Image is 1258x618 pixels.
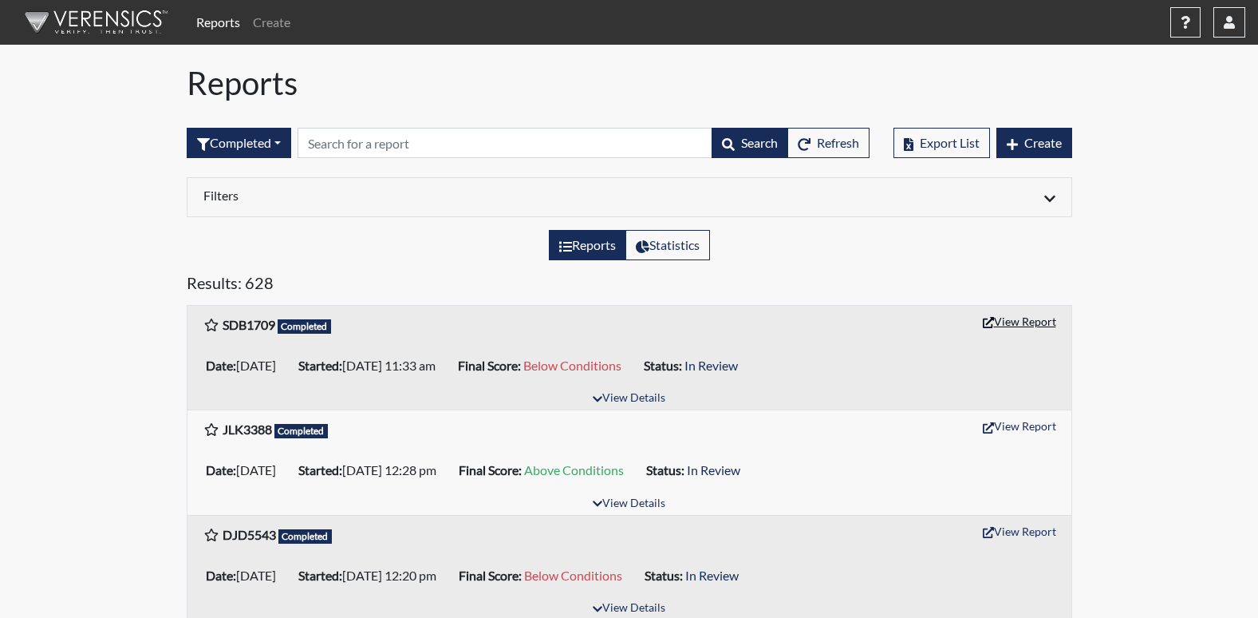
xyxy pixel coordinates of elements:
b: Date: [206,358,236,373]
b: Status: [644,358,682,373]
button: View Report [976,519,1063,544]
li: [DATE] 12:28 pm [292,458,452,483]
span: In Review [684,358,738,373]
input: Search by Registration ID, Interview Number, or Investigation Name. [298,128,712,158]
li: [DATE] [199,353,292,378]
button: View Details [586,388,672,410]
b: Final Score: [459,568,522,583]
span: Completed [278,319,332,334]
b: Final Score: [459,462,522,477]
b: Date: [206,568,236,583]
li: [DATE] 11:33 am [292,353,452,378]
b: Started: [298,358,342,373]
button: Search [712,128,788,158]
span: Completed [278,529,333,544]
span: Refresh [817,135,859,150]
span: Create [1024,135,1062,150]
b: Started: [298,462,342,477]
li: [DATE] [199,563,292,588]
b: Status: [646,462,684,477]
button: View Report [976,309,1063,334]
button: Completed [187,128,291,158]
span: In Review [685,568,739,583]
a: Reports [190,6,246,38]
b: Status: [645,568,683,583]
b: DJD5543 [223,527,276,542]
b: Date: [206,462,236,477]
b: Started: [298,568,342,583]
span: Below Conditions [523,358,621,373]
b: JLK3388 [223,422,272,437]
span: Below Conditions [524,568,622,583]
b: SDB1709 [223,317,275,332]
li: [DATE] 12:20 pm [292,563,452,588]
label: View the list of reports [549,230,626,260]
h5: Results: 628 [187,273,1072,299]
a: Create [246,6,297,38]
h1: Reports [187,64,1072,102]
span: Export List [920,135,980,150]
li: [DATE] [199,458,292,483]
span: Above Conditions [524,462,624,477]
label: View statistics about completed interviews [625,230,710,260]
button: Export List [893,128,990,158]
b: Final Score: [458,358,521,373]
div: Click to expand/collapse filters [191,188,1067,207]
span: Search [741,135,778,150]
button: View Details [586,493,672,515]
button: Refresh [787,128,870,158]
div: Filter by interview status [187,128,291,158]
h6: Filters [203,188,617,203]
button: View Report [976,414,1063,438]
span: Completed [274,424,329,438]
button: Create [996,128,1072,158]
span: In Review [687,462,740,477]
